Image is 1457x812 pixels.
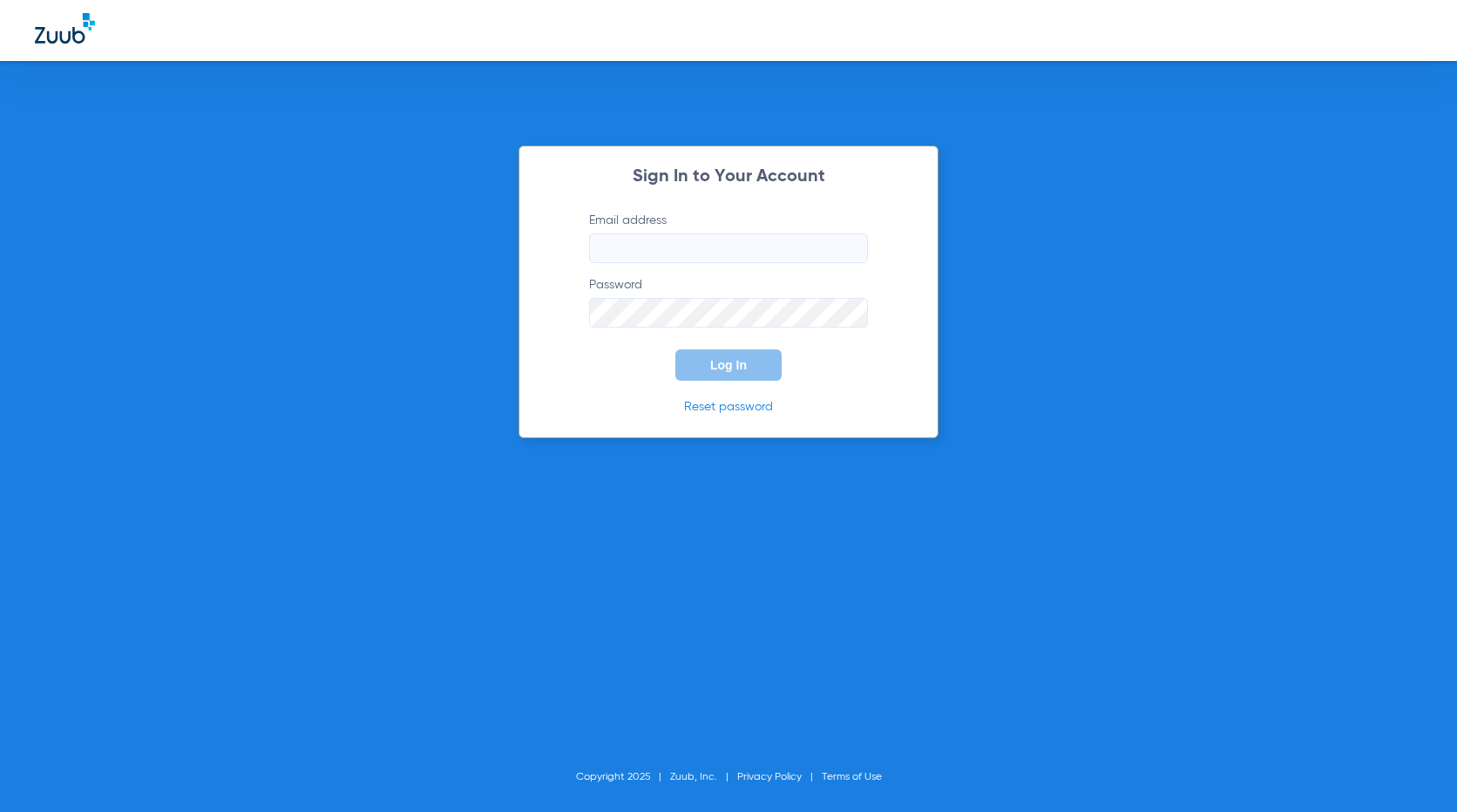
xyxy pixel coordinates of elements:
[35,13,95,44] img: Zuub Logo
[710,358,747,372] span: Log In
[822,772,882,782] a: Terms of Use
[589,212,868,263] label: Email address
[576,768,670,786] li: Copyright 2025
[563,168,894,186] h2: Sign In to Your Account
[684,401,773,413] a: Reset password
[670,768,737,786] li: Zuub, Inc.
[737,772,802,782] a: Privacy Policy
[589,298,868,328] input: Password
[675,349,782,381] button: Log In
[589,276,868,328] label: Password
[589,233,868,263] input: Email address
